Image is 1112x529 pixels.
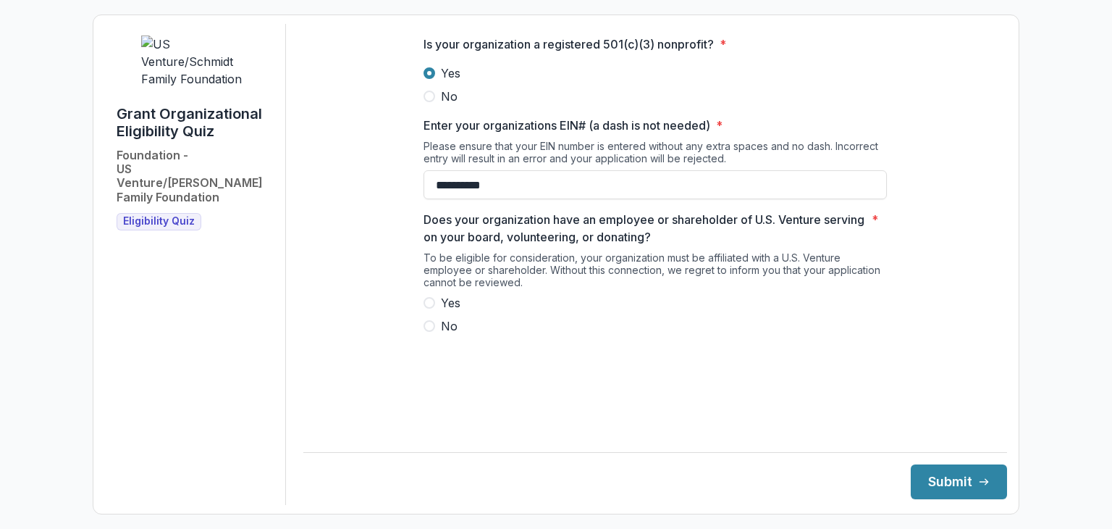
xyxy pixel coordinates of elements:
h2: Foundation - US Venture/[PERSON_NAME] Family Foundation [117,149,274,204]
img: US Venture/Schmidt Family Foundation [141,36,250,88]
span: No [441,317,458,335]
span: Yes [441,64,460,82]
p: Does your organization have an employee or shareholder of U.S. Venture serving on your board, vol... [424,211,866,246]
h1: Grant Organizational Eligibility Quiz [117,105,274,140]
span: Eligibility Quiz [123,215,195,228]
button: Submit [911,465,1007,499]
div: Please ensure that your EIN number is entered without any extra spaces and no dash. Incorrect ent... [424,140,887,170]
div: To be eligible for consideration, your organization must be affiliated with a U.S. Venture employ... [424,251,887,294]
span: No [441,88,458,105]
p: Is your organization a registered 501(c)(3) nonprofit? [424,36,714,53]
p: Enter your organizations EIN# (a dash is not needed) [424,117,710,134]
span: Yes [441,294,460,312]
